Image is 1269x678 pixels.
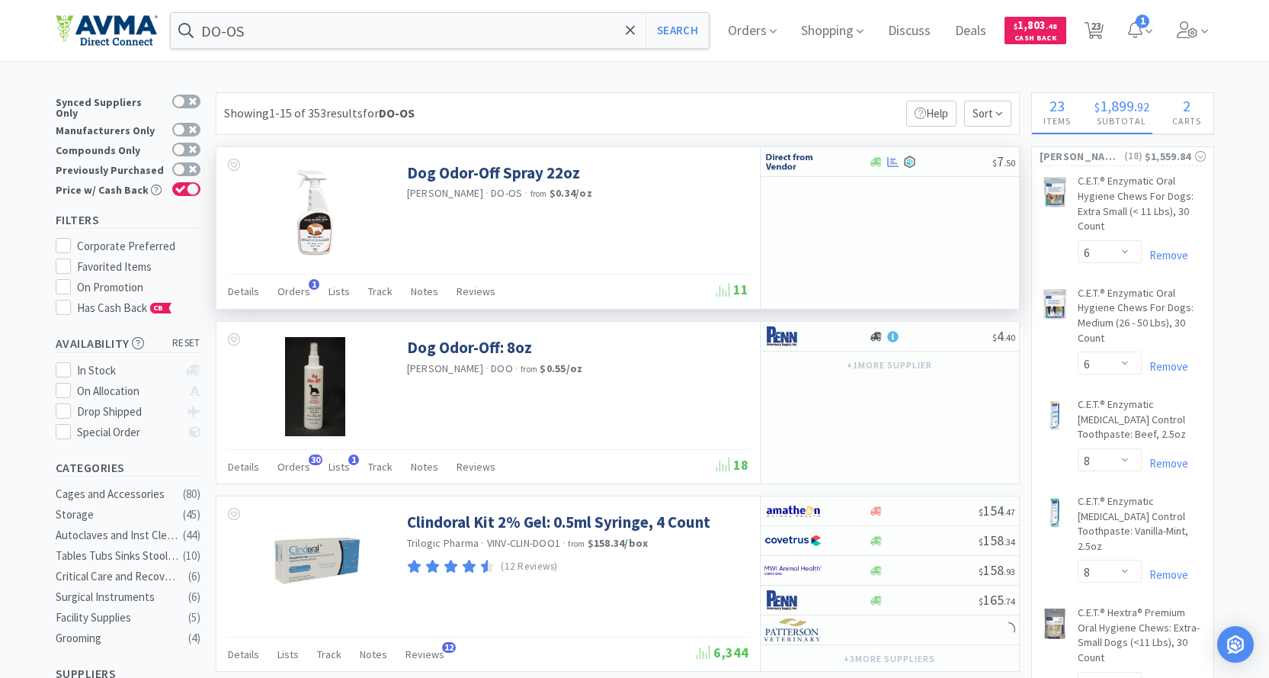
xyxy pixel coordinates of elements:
[1040,609,1070,639] img: fb33934ee07748a1b634ee47be981a5f_51191.jpeg
[228,647,259,661] span: Details
[1040,400,1070,431] img: 82a1042f67654bf89be681307a1a09c0_51211.jpeg
[979,591,1015,609] span: 165
[77,258,200,276] div: Favorited Items
[183,526,200,545] div: ( 44 )
[1142,359,1188,374] a: Remove
[77,278,200,297] div: On Promotion
[290,162,341,262] img: aa46655b06b142908e99819edee16c7b_375113.png
[1094,99,1100,114] span: $
[348,455,359,465] span: 1
[491,361,513,375] span: DOO
[949,24,992,38] a: Deals
[530,188,547,199] span: from
[77,300,172,315] span: Has Cash Back
[56,485,179,503] div: Cages and Accessories
[1005,10,1066,51] a: $1,803.48Cash Back
[1142,248,1188,262] a: Remove
[56,143,165,156] div: Compounds Only
[77,361,178,380] div: In Stock
[228,284,259,298] span: Details
[1145,148,1206,165] div: $1,559.84
[1136,14,1149,28] span: 1
[379,105,415,120] strong: DO-OS
[407,162,580,183] a: Dog Odor-Off Spray 22oz
[992,332,997,343] span: $
[1217,626,1254,663] div: Open Intercom Messenger
[1078,26,1110,40] a: 23
[716,456,748,474] span: 18
[56,588,179,606] div: Surgical Instruments
[1161,114,1213,128] h4: Carts
[992,157,997,169] span: $
[151,304,166,313] span: CB
[407,361,483,375] a: [PERSON_NAME]
[56,506,179,524] div: Storage
[188,588,200,606] div: ( 6 )
[56,609,179,627] div: Facility Supplies
[56,567,179,586] div: Critical Care and Recovery
[1032,114,1083,128] h4: Items
[56,459,200,477] h5: Categories
[1049,96,1065,115] span: 23
[481,536,484,550] span: ·
[183,485,200,503] div: ( 80 )
[1082,114,1161,128] h4: Subtotal
[228,460,259,474] span: Details
[1183,96,1190,115] span: 2
[56,182,165,195] div: Price w/ Cash Back
[172,336,200,352] span: reset
[1078,606,1206,671] a: C.E.T.® Hextra® Premium Oral Hygiene Chews: Extra-Small Dogs (<11 Lbs), 30 Count
[764,589,822,612] img: e1133ece90fa4a959c5ae41b0808c578_9.png
[77,237,200,255] div: Corporate Preferred
[1004,332,1015,343] span: . 40
[309,455,322,465] span: 30
[328,284,350,298] span: Lists
[457,284,495,298] span: Reviews
[77,403,178,421] div: Drop Shipped
[1040,177,1070,207] img: 47fdc62e34a942c29a730e8697d68d65_51186.jpeg
[1004,536,1015,548] span: . 34
[1040,497,1070,528] img: a934c3fa971140f8b59b6c075a364ab2_51210.jpeg
[363,105,415,120] span: for
[56,95,165,118] div: Synced Suppliers Only
[1004,157,1015,169] span: . 50
[979,532,1015,549] span: 158
[992,327,1015,345] span: 4
[764,619,822,641] img: f5e969b455434c6296c6d81ef179fa71_3.png
[56,335,200,352] h5: Availability
[588,536,649,550] strong: $158.34 / box
[56,162,165,175] div: Previously Purchased
[405,647,444,661] span: Reviews
[1014,34,1057,44] span: Cash Back
[979,536,983,548] span: $
[317,647,341,661] span: Track
[188,609,200,627] div: ( 5 )
[1046,21,1057,31] span: . 48
[1014,18,1057,32] span: 1,803
[411,460,438,474] span: Notes
[906,101,957,127] p: Help
[188,567,200,586] div: ( 6 )
[764,500,822,522] img: 3331a67d23dc422aa21b1ec98afbf632_11.png
[1040,289,1070,320] img: a1287d7f399543b382404815a0c83a33_51184.jpeg
[979,566,983,577] span: $
[1004,506,1015,518] span: . 47
[56,14,158,47] img: e4e33dab9f054f5782a47901c742baa9_102.png
[562,536,566,550] span: ·
[836,648,942,670] button: +3more suppliers
[56,629,179,647] div: Grooming
[411,284,438,298] span: Notes
[1040,148,1123,165] span: [PERSON_NAME]
[407,186,483,200] a: [PERSON_NAME]
[277,284,310,298] span: Orders
[764,559,822,582] img: f6b2451649754179b5b4e0c70c3f7cb0_2.png
[56,211,200,229] h5: Filters
[1123,149,1145,164] span: ( 18 )
[1078,174,1206,239] a: C.E.T.® Enzymatic Oral Hygiene Chews For Dogs: Extra Small (< 11 Lbs), 30 Count
[1082,98,1161,114] div: .
[285,337,344,436] img: dd2c0eb431564a59920bb2fe31b3a46d_114944.jpeg
[979,596,983,607] span: $
[309,279,319,290] span: 1
[56,526,179,545] div: Autoclaves and Inst Cleaners
[501,559,558,575] p: (12 Reviews)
